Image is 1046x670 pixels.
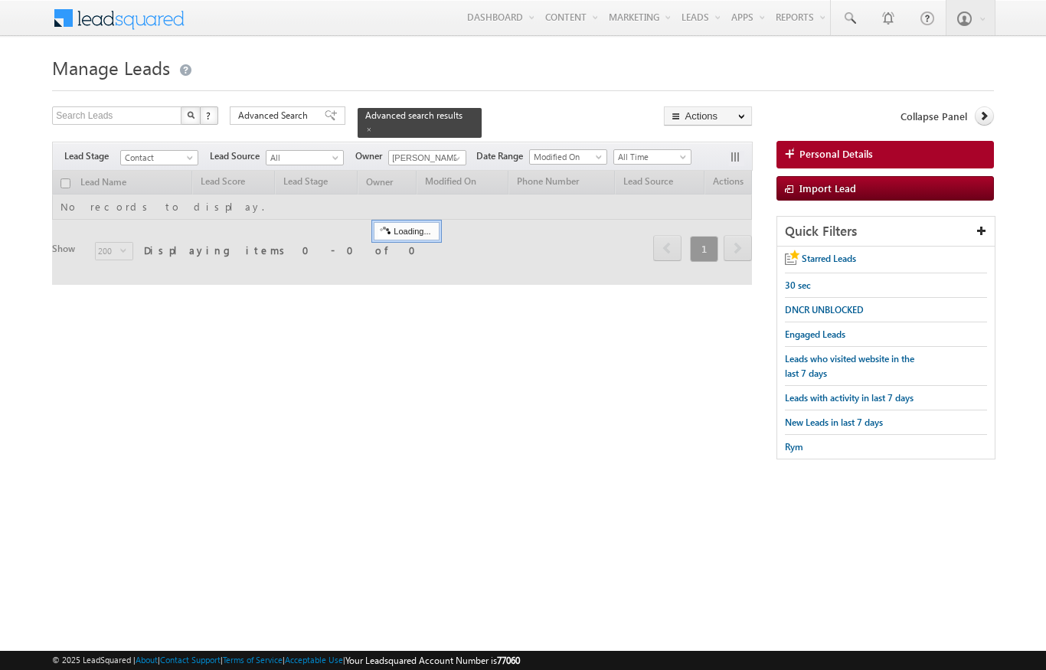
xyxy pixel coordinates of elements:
span: All Time [614,150,687,164]
span: Import Lead [799,181,856,194]
div: Quick Filters [777,217,995,247]
img: Search [187,111,194,119]
span: 77060 [497,655,520,666]
span: Starred Leads [802,253,856,264]
a: All Time [613,149,691,165]
span: DNCR UNBLOCKED [785,304,864,315]
button: ? [200,106,218,125]
span: New Leads in last 7 days [785,417,883,428]
span: Rym [785,441,803,453]
button: Actions [664,106,752,126]
span: Owner [355,149,388,163]
a: Terms of Service [223,655,283,665]
span: Personal Details [799,147,873,161]
a: Personal Details [776,141,994,168]
span: ? [206,109,213,122]
div: Loading... [374,222,439,240]
span: Date Range [476,149,529,163]
span: Collapse Panel [901,109,967,123]
span: Leads with activity in last 7 days [785,392,914,404]
a: All [266,150,344,165]
a: Contact [120,150,198,165]
span: All [266,151,339,165]
span: Engaged Leads [785,328,845,340]
span: Modified On [530,150,603,164]
input: Type to Search [388,150,466,165]
span: Lead Source [210,149,266,163]
a: About [136,655,158,665]
span: 30 sec [785,279,811,291]
span: Advanced search results [365,109,463,121]
span: Contact [121,151,194,165]
a: Acceptable Use [285,655,343,665]
span: Advanced Search [238,109,312,123]
span: Leads who visited website in the last 7 days [785,353,914,379]
span: © 2025 LeadSquared | | | | | [52,653,520,668]
span: Lead Stage [64,149,120,163]
a: Show All Items [446,151,465,166]
a: Contact Support [160,655,221,665]
span: Manage Leads [52,55,170,80]
span: Your Leadsquared Account Number is [345,655,520,666]
a: Modified On [529,149,607,165]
